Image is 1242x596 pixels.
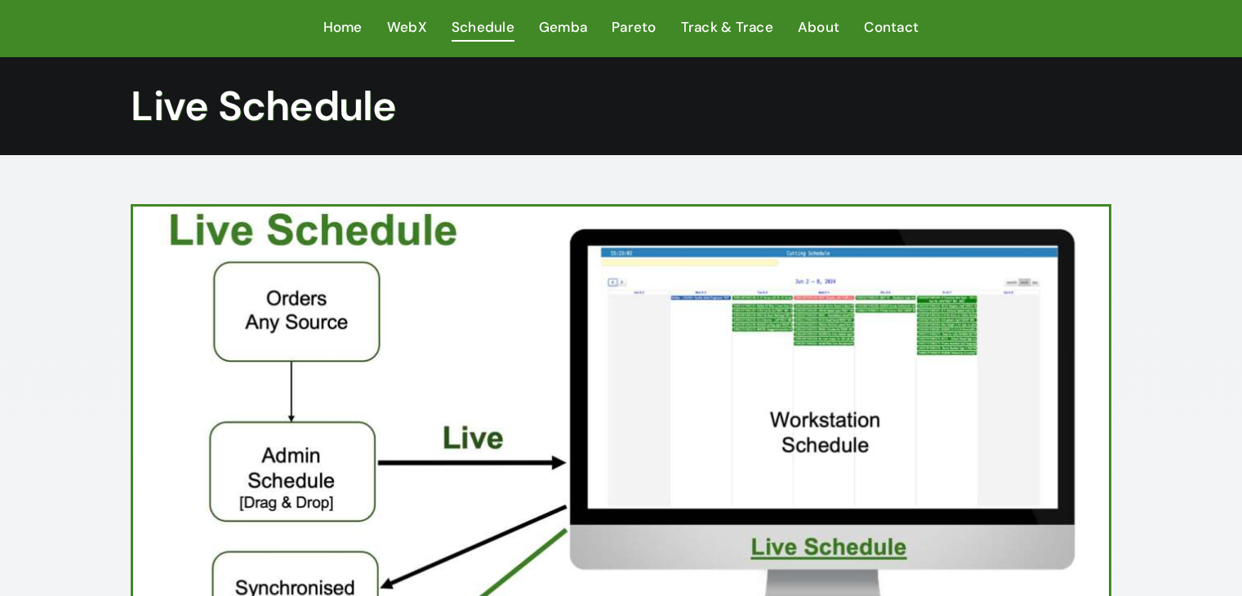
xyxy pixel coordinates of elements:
[387,16,427,41] a: WebX
[798,16,839,39] span: About
[452,16,514,39] span: Schedule
[798,16,839,41] a: About
[864,16,919,39] span: Contact
[612,16,657,41] a: Pareto
[681,16,773,39] span: Track & Trace
[539,16,587,41] a: Gemba
[612,16,657,39] span: Pareto
[452,16,514,41] a: Schedule
[864,16,919,41] a: Contact
[681,16,773,41] a: Track & Trace
[323,16,363,41] a: Home
[387,16,427,39] span: WebX
[539,16,587,39] span: Gemba
[323,16,363,39] span: Home
[131,82,1111,131] h1: Live Schedule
